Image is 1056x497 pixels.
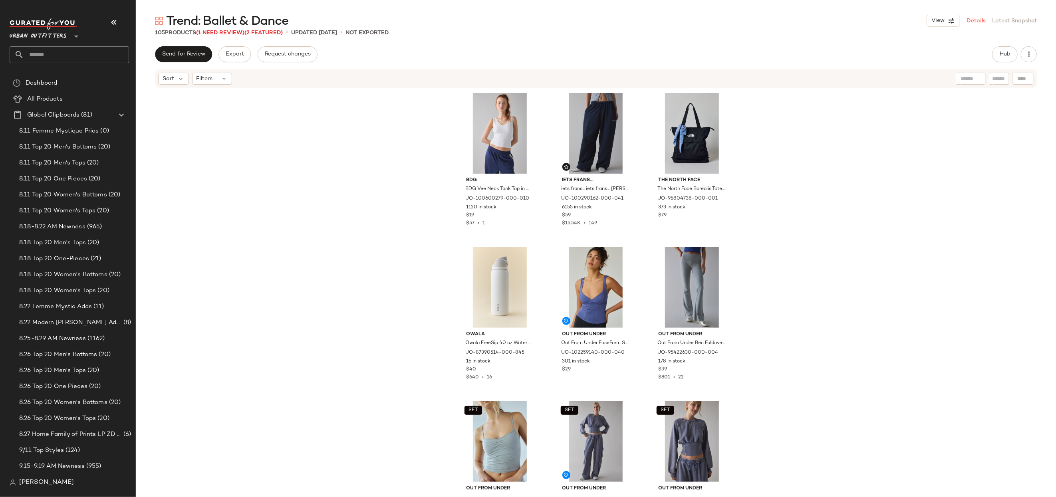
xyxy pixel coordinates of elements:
[340,28,342,38] span: •
[19,206,95,216] span: 8.11 Top 20 Women's Tops
[19,446,64,455] span: 9/11 Top Styles
[13,79,21,87] img: svg%3e
[657,349,718,356] span: UO-95422630-000-004
[85,158,99,168] span: (20)
[19,382,87,391] span: 8.26 Top 20 One Pieces
[197,75,213,83] span: Filters
[562,340,629,347] span: Out From Under FuseForm Seamed Plunge Tank Top in Blue, Women's at Urban Outfitters
[19,398,107,407] span: 8.26 Top 20 Women's Bottoms
[155,29,283,37] div: Products
[155,17,163,25] img: svg%3e
[85,222,102,232] span: (965)
[581,221,589,226] span: •
[658,204,685,211] span: 373 in stock
[670,375,678,380] span: •
[562,366,571,373] span: $29
[652,401,732,482] img: 102152303_041_b
[19,238,86,248] span: 8.18 Top 20 Men's Tops
[658,212,667,219] span: $79
[658,366,667,373] span: $39
[562,331,630,338] span: Out From Under
[479,375,487,380] span: •
[466,177,534,184] span: BDG
[26,79,57,88] span: Dashboard
[482,221,485,226] span: 1
[468,408,478,413] span: SET
[466,358,490,365] span: 16 in stock
[562,212,571,219] span: $59
[19,286,96,295] span: 8.18 Top 20 Women's Tops
[92,302,104,311] span: (11)
[87,174,101,184] span: (20)
[561,406,578,415] button: SET
[19,430,122,439] span: 8.27 Home Family of Prints LP ZD Adds
[19,334,86,343] span: 8.25-8.29 AM Newness
[19,143,97,152] span: 8.11 Top 20 Men's Bottoms
[162,51,205,57] span: Send for Review
[97,350,111,359] span: (20)
[465,349,524,356] span: UO-87390514-000-845
[999,51,1010,57] span: Hub
[658,177,726,184] span: The North Face
[466,485,534,492] span: Out From Under
[19,190,107,200] span: 8.11 Top 20 Women's Bottoms
[562,195,624,202] span: UO-100290162-000-041
[95,206,109,216] span: (20)
[86,238,99,248] span: (20)
[19,302,92,311] span: 8.22 Femme Mystic Adds
[86,366,99,375] span: (20)
[19,462,85,471] span: 9.15-9.19 AM Newness
[85,462,101,471] span: (955)
[155,46,212,62] button: Send for Review
[19,478,74,487] span: [PERSON_NAME]
[564,164,569,169] img: svg%3e
[562,186,629,193] span: iets frans... iets frans… [PERSON_NAME] Wide Leg Jogger Pant in Navy, Women's at Urban Outfitters
[64,446,80,455] span: (124)
[87,382,101,391] span: (20)
[244,30,283,36] span: (2 Featured)
[122,430,131,439] span: (6)
[258,46,318,62] button: Request changes
[460,401,540,482] img: 94923232_004_b
[465,186,533,193] span: BDG Vee Neck Tank Top in White, Women's at Urban Outfitters
[657,406,674,415] button: SET
[466,331,534,338] span: Owala
[86,334,105,343] span: (1162)
[562,349,625,356] span: UO-102259140-000-040
[19,414,96,423] span: 8.26 Top 20 Women's Tops
[658,358,685,365] span: 178 in stock
[97,143,111,152] span: (20)
[286,28,288,38] span: •
[474,221,482,226] span: •
[466,375,479,380] span: $640
[19,174,87,184] span: 8.11 Top 20 One Pieces
[196,30,244,36] span: (1 Need Review)
[652,93,732,174] img: 95804738_001_b
[562,358,590,365] span: 301 in stock
[589,221,597,226] span: 149
[992,46,1018,62] button: Hub
[264,51,311,57] span: Request changes
[79,111,92,120] span: (81)
[556,401,636,482] img: 102154077_041_b
[657,186,725,193] span: The North Face Borealis Tote Bag in Black, Women's at Urban Outfitters
[652,247,732,328] img: 95422630_004_b
[107,398,121,407] span: (20)
[122,318,131,327] span: (8)
[562,485,630,492] span: Out From Under
[19,318,122,327] span: 8.22 Modern [PERSON_NAME] Adds
[931,18,945,24] span: View
[466,204,496,211] span: 1120 in stock
[96,414,109,423] span: (20)
[460,247,540,328] img: 87390514_845_b
[218,46,251,62] button: Export
[658,375,670,380] span: $801
[27,95,63,104] span: All Products
[466,212,474,219] span: $19
[464,406,482,415] button: SET
[155,30,165,36] span: 105
[27,111,79,120] span: Global Clipboards
[89,254,101,263] span: (21)
[19,222,85,232] span: 8.18-8.22 AM Newness
[658,331,726,338] span: Out From Under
